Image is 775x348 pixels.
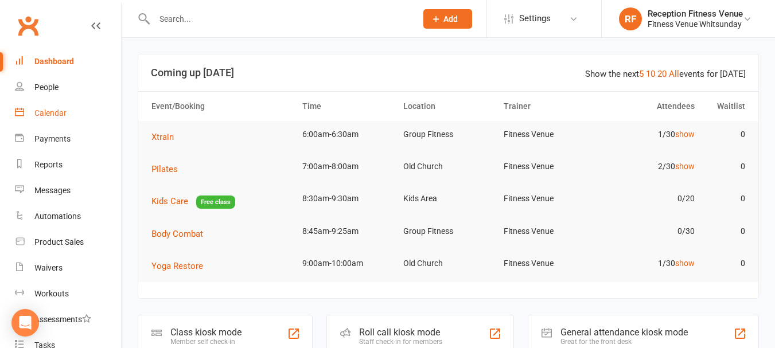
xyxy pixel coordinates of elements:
div: Calendar [34,108,67,118]
td: Old Church [398,250,499,277]
td: 0 [700,218,750,245]
th: Waitlist [700,92,750,121]
td: Fitness Venue [499,121,599,148]
button: Kids CareFree class [151,194,235,209]
td: 8:30am-9:30am [297,185,398,212]
a: Assessments [15,307,121,333]
a: Waivers [15,255,121,281]
th: Location [398,92,499,121]
a: Payments [15,126,121,152]
th: Event/Booking [146,92,297,121]
button: Pilates [151,162,186,176]
td: Kids Area [398,185,499,212]
a: Clubworx [14,11,42,40]
button: Body Combat [151,227,211,241]
a: Calendar [15,100,121,126]
div: Dashboard [34,57,74,66]
div: Fitness Venue Whitsunday [648,19,743,29]
td: 1/30 [599,121,700,148]
span: Body Combat [151,229,203,239]
span: Add [443,14,458,24]
td: Fitness Venue [499,218,599,245]
a: Automations [15,204,121,229]
a: show [675,162,695,171]
td: 2/30 [599,153,700,180]
div: Great for the front desk [560,338,688,346]
td: 0 [700,185,750,212]
a: Product Sales [15,229,121,255]
div: Assessments [34,315,91,324]
div: RF [619,7,642,30]
div: Class kiosk mode [170,327,242,338]
a: Workouts [15,281,121,307]
div: Open Intercom Messenger [11,309,39,337]
div: Show the next events for [DATE] [585,67,746,81]
button: Xtrain [151,130,182,144]
a: 10 [646,69,655,79]
td: Group Fitness [398,121,499,148]
div: Member self check-in [170,338,242,346]
button: Add [423,9,472,29]
td: Fitness Venue [499,153,599,180]
div: Product Sales [34,237,84,247]
td: 0/30 [599,218,700,245]
div: Staff check-in for members [359,338,442,346]
td: 0/20 [599,185,700,212]
td: 6:00am-6:30am [297,121,398,148]
td: 1/30 [599,250,700,277]
td: 0 [700,121,750,148]
button: Yoga Restore [151,259,211,273]
a: All [669,69,679,79]
div: Workouts [34,289,69,298]
div: Reports [34,160,63,169]
div: Payments [34,134,71,143]
th: Attendees [599,92,700,121]
div: People [34,83,59,92]
div: Reception Fitness Venue [648,9,743,19]
td: 0 [700,250,750,277]
span: Xtrain [151,132,174,142]
a: Messages [15,178,121,204]
td: Old Church [398,153,499,180]
a: 5 [639,69,644,79]
h3: Coming up [DATE] [151,67,746,79]
td: Fitness Venue [499,250,599,277]
input: Search... [151,11,408,27]
div: General attendance kiosk mode [560,327,688,338]
th: Time [297,92,398,121]
td: 8:45am-9:25am [297,218,398,245]
a: People [15,75,121,100]
span: Kids Care [151,196,188,206]
td: 7:00am-8:00am [297,153,398,180]
div: Roll call kiosk mode [359,327,442,338]
th: Trainer [499,92,599,121]
div: Messages [34,186,71,195]
div: Waivers [34,263,63,272]
a: Dashboard [15,49,121,75]
span: Pilates [151,164,178,174]
span: Yoga Restore [151,261,203,271]
a: show [675,259,695,268]
a: show [675,130,695,139]
td: 0 [700,153,750,180]
td: Fitness Venue [499,185,599,212]
span: Settings [519,6,551,32]
span: Free class [196,195,235,209]
div: Automations [34,212,81,221]
a: 20 [657,69,667,79]
a: Reports [15,152,121,178]
td: Group Fitness [398,218,499,245]
td: 9:00am-10:00am [297,250,398,277]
